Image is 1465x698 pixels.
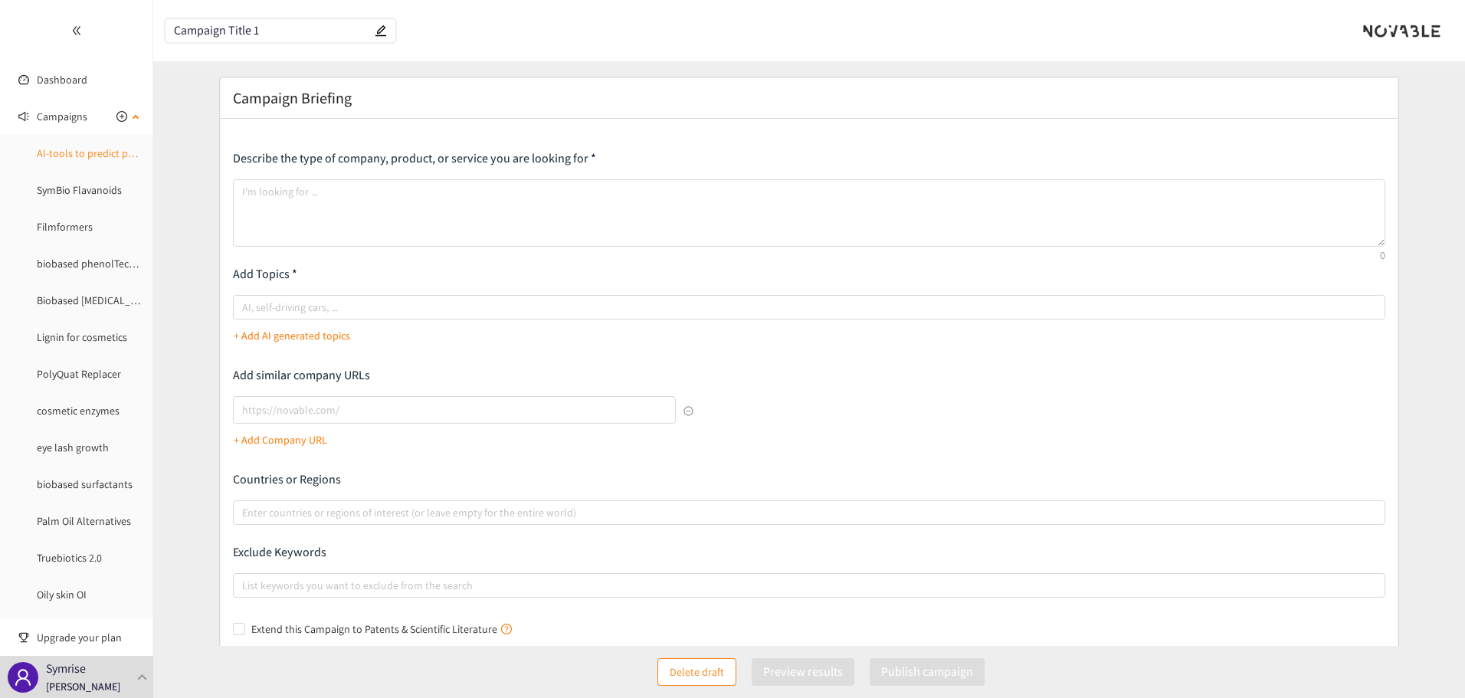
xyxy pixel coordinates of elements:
p: Countries or Regions [233,471,1386,488]
span: user [14,668,32,687]
a: biobased phenolTechnology [37,257,166,270]
a: PolyQuat Replacer [37,367,121,381]
span: edit [375,25,387,37]
a: Dashboard [37,73,87,87]
span: Delete draft [670,664,724,680]
span: question-circle [501,624,512,634]
span: sound [18,111,29,122]
span: plus-circle [116,111,127,122]
p: Add Topics [233,266,1386,283]
a: cosmetic enzymes [37,404,120,418]
p: Exclude Keywords [233,544,1386,561]
a: Oily skin OI [37,588,87,601]
a: biobased surfactants [37,477,133,491]
button: Delete draft [657,658,736,686]
input: lookalikes url [233,396,677,424]
a: SymBio Flavanoids [37,183,122,197]
p: + Add Company URL [234,431,327,448]
a: Palm Oil Alternatives [37,514,131,528]
a: Biobased [MEDICAL_DATA] [37,293,156,307]
h2: Campaign Briefing [233,87,352,109]
a: AI-tools to predict peptides [37,146,162,160]
span: double-left [71,25,82,36]
a: eye lash growth [37,441,109,454]
span: trophy [18,632,29,643]
div: Campaign Briefing [233,87,1386,109]
span: Campaigns [37,101,87,132]
p: [PERSON_NAME] [46,678,120,695]
a: Filmformers [37,220,93,234]
iframe: Chat Widget [1215,533,1465,698]
input: List keywords you want to exclude from the search [242,576,245,595]
input: AI, self-driving cars, ... [242,298,245,316]
p: Describe the type of company, product, or service you are looking for [233,150,1386,167]
p: Symrise [46,659,86,678]
button: + Add Company URL [234,428,327,452]
p: Add similar company URLs [233,367,694,384]
a: Lignin for cosmetics [37,330,127,344]
span: Upgrade your plan [37,622,141,653]
a: Truebiotics 2.0 [37,551,102,565]
span: Extend this Campaign to Patents & Scientific Literature [245,621,518,637]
